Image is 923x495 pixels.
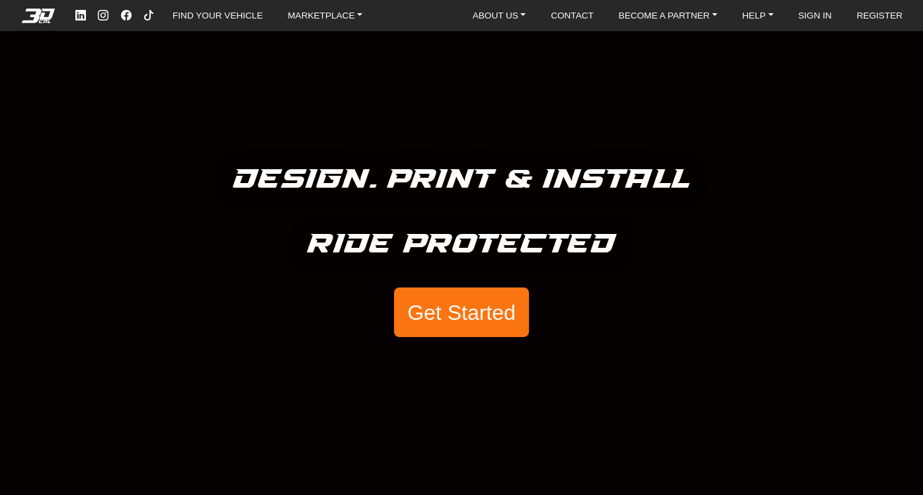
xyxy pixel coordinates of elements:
a: SIGN IN [793,7,837,25]
a: CONTACT [545,7,599,25]
a: HELP [737,7,779,25]
h5: Design. Print & Install [233,158,690,202]
a: FIND YOUR VEHICLE [167,7,268,25]
a: REGISTER [852,7,908,25]
a: BECOME A PARTNER [614,7,723,25]
h5: Ride Protected [307,223,616,266]
a: ABOUT US [467,7,532,25]
a: MARKETPLACE [282,7,368,25]
button: Get Started [394,287,529,338]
